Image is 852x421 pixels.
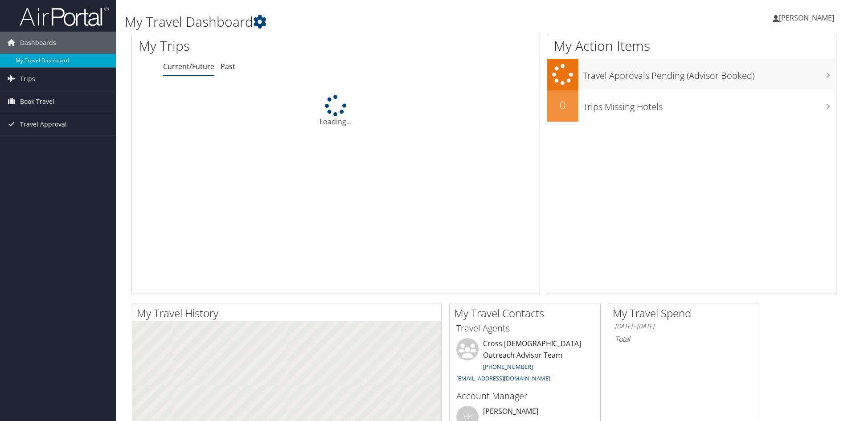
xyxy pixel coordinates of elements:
h2: My Travel Contacts [454,306,600,321]
h1: My Travel Dashboard [125,12,604,31]
h6: [DATE] - [DATE] [615,322,752,331]
span: Book Travel [20,90,54,113]
h6: Total [615,334,752,344]
h3: Trips Missing Hotels [583,96,836,113]
span: Travel Approval [20,113,67,135]
a: 0Trips Missing Hotels [547,90,836,122]
span: Trips [20,68,35,90]
h3: Travel Approvals Pending (Advisor Booked) [583,65,836,82]
a: [PHONE_NUMBER] [483,363,533,371]
span: Dashboards [20,32,56,54]
a: [EMAIL_ADDRESS][DOMAIN_NAME] [456,374,550,382]
h2: 0 [547,98,578,113]
h3: Account Manager [456,390,594,402]
div: Loading... [132,95,540,127]
a: Travel Approvals Pending (Advisor Booked) [547,59,836,90]
h1: My Trips [139,37,363,55]
span: [PERSON_NAME] [779,13,834,23]
h3: Travel Agents [456,322,594,335]
a: Current/Future [163,61,214,71]
a: [PERSON_NAME] [773,4,843,31]
h2: My Travel Spend [613,306,759,321]
li: Cross [DEMOGRAPHIC_DATA] Outreach Advisor Team [452,338,598,386]
a: Past [221,61,235,71]
h1: My Action Items [547,37,836,55]
h2: My Travel History [137,306,441,321]
img: airportal-logo.png [20,6,109,27]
